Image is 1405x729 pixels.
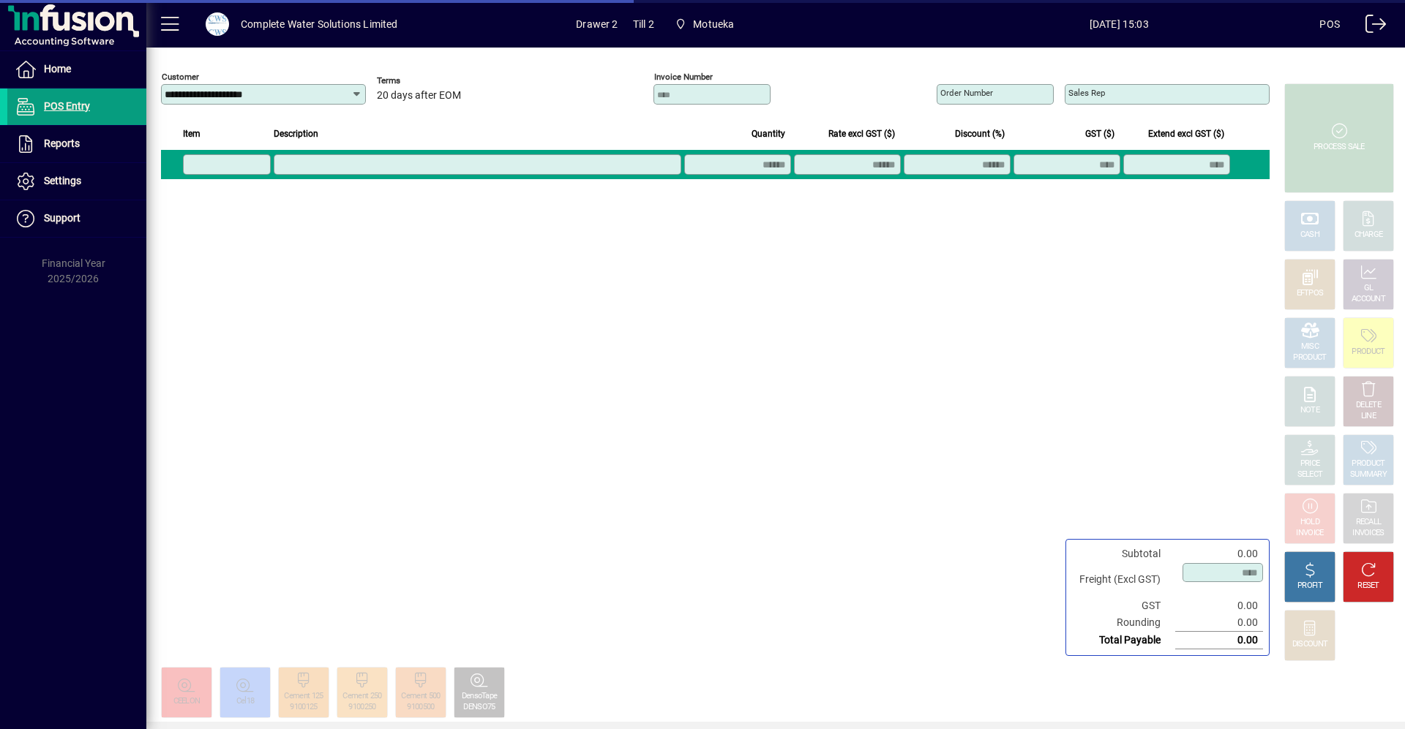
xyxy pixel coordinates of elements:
span: Home [44,63,71,75]
div: CEELON [173,696,201,707]
div: PROCESS SALE [1314,142,1365,153]
div: SELECT [1297,469,1323,480]
div: PRODUCT [1352,347,1385,358]
span: Description [274,126,318,142]
a: Home [7,51,146,88]
div: Cement 125 [284,691,323,702]
div: NOTE [1300,405,1319,416]
mat-label: Invoice number [654,72,713,82]
div: LINE [1361,411,1376,422]
div: Cement 500 [401,691,440,702]
span: Extend excl GST ($) [1148,126,1224,142]
span: Item [183,126,201,142]
div: GL [1364,283,1374,294]
div: Complete Water Solutions Limited [241,12,398,36]
div: RECALL [1356,517,1382,528]
div: SUMMARY [1350,469,1387,480]
div: DensoTape [462,691,498,702]
div: RESET [1357,581,1379,592]
td: Subtotal [1072,545,1175,562]
button: Profile [194,11,241,37]
div: MISC [1301,341,1319,352]
div: INVOICE [1296,528,1323,539]
td: GST [1072,597,1175,614]
mat-label: Sales rep [1068,88,1105,98]
div: EFTPOS [1297,288,1324,299]
span: Motueka [669,11,741,37]
td: 0.00 [1175,545,1263,562]
td: 0.00 [1175,614,1263,632]
span: GST ($) [1085,126,1114,142]
div: ACCOUNT [1352,294,1385,305]
a: Settings [7,163,146,200]
div: 9100125 [290,702,317,713]
div: DELETE [1356,400,1381,411]
a: Reports [7,126,146,162]
a: Support [7,200,146,237]
span: Quantity [752,126,785,142]
td: 0.00 [1175,597,1263,614]
div: POS [1319,12,1340,36]
td: Total Payable [1072,632,1175,649]
span: Discount (%) [955,126,1005,142]
span: POS Entry [44,100,90,112]
span: Motueka [693,12,734,36]
td: Freight (Excl GST) [1072,562,1175,597]
div: Cement 250 [342,691,381,702]
div: Cel18 [236,696,255,707]
mat-label: Customer [162,72,199,82]
div: PRODUCT [1352,458,1385,469]
span: Rate excl GST ($) [828,126,895,142]
div: DENSO75 [463,702,495,713]
div: CASH [1300,230,1319,241]
div: INVOICES [1352,528,1384,539]
div: HOLD [1300,517,1319,528]
div: PROFIT [1297,581,1322,592]
span: Reports [44,137,80,149]
span: Settings [44,175,81,186]
div: DISCOUNT [1292,639,1327,650]
span: Till 2 [633,12,654,36]
td: 0.00 [1175,632,1263,649]
div: CHARGE [1355,230,1383,241]
span: Support [44,212,80,224]
span: 20 days after EOM [377,90,461,102]
div: PRODUCT [1293,352,1326,363]
span: Drawer 2 [576,12,618,36]
span: [DATE] 15:03 [918,12,1319,36]
span: Terms [377,76,465,86]
div: 9100250 [348,702,375,713]
a: Logout [1355,3,1387,50]
td: Rounding [1072,614,1175,632]
div: PRICE [1300,458,1320,469]
div: 9100500 [407,702,434,713]
mat-label: Order number [940,88,993,98]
